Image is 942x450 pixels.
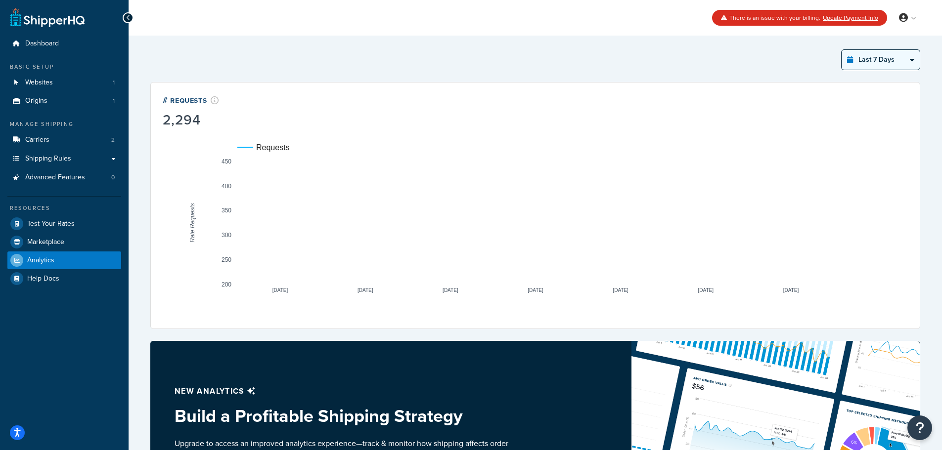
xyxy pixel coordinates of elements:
span: Carriers [25,136,49,144]
h3: Build a Profitable Shipping Strategy [175,406,512,426]
li: Carriers [7,131,121,149]
div: 2,294 [163,113,219,127]
span: There is an issue with your billing. [729,13,820,22]
span: 1 [113,97,115,105]
a: Advanced Features0 [7,168,121,187]
li: Websites [7,74,121,92]
span: Help Docs [27,275,59,283]
span: Shipping Rules [25,155,71,163]
span: Origins [25,97,47,105]
text: Rate Requests [189,203,196,242]
button: Open Resource Center [907,415,932,440]
a: Websites1 [7,74,121,92]
text: [DATE] [358,287,373,293]
text: [DATE] [528,287,543,293]
div: # Requests [163,94,219,106]
span: Advanced Features [25,173,85,182]
span: Dashboard [25,40,59,48]
span: 0 [111,173,115,182]
text: 200 [222,281,231,288]
text: 400 [222,183,231,190]
a: Analytics [7,251,121,269]
span: Test Your Rates [27,220,75,228]
svg: A chart. [163,129,908,317]
a: Update Payment Info [823,13,878,22]
a: Origins1 [7,92,121,110]
span: Websites [25,79,53,87]
text: [DATE] [698,287,714,293]
text: Requests [256,143,290,152]
text: [DATE] [272,287,288,293]
text: [DATE] [783,287,799,293]
span: 1 [113,79,115,87]
text: 450 [222,158,231,165]
p: New analytics [175,384,512,398]
span: Marketplace [27,238,64,246]
a: Shipping Rules [7,150,121,168]
li: Advanced Features [7,168,121,187]
span: Analytics [27,256,54,265]
li: Origins [7,92,121,110]
text: 350 [222,207,231,214]
div: Resources [7,204,121,212]
text: [DATE] [613,287,628,293]
span: 2 [111,136,115,144]
a: Marketplace [7,233,121,251]
a: Dashboard [7,35,121,53]
text: 250 [222,256,231,263]
a: Test Your Rates [7,215,121,233]
a: Carriers2 [7,131,121,149]
text: 300 [222,232,231,239]
div: Basic Setup [7,63,121,71]
a: Help Docs [7,270,121,287]
text: [DATE] [443,287,458,293]
div: Manage Shipping [7,120,121,128]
